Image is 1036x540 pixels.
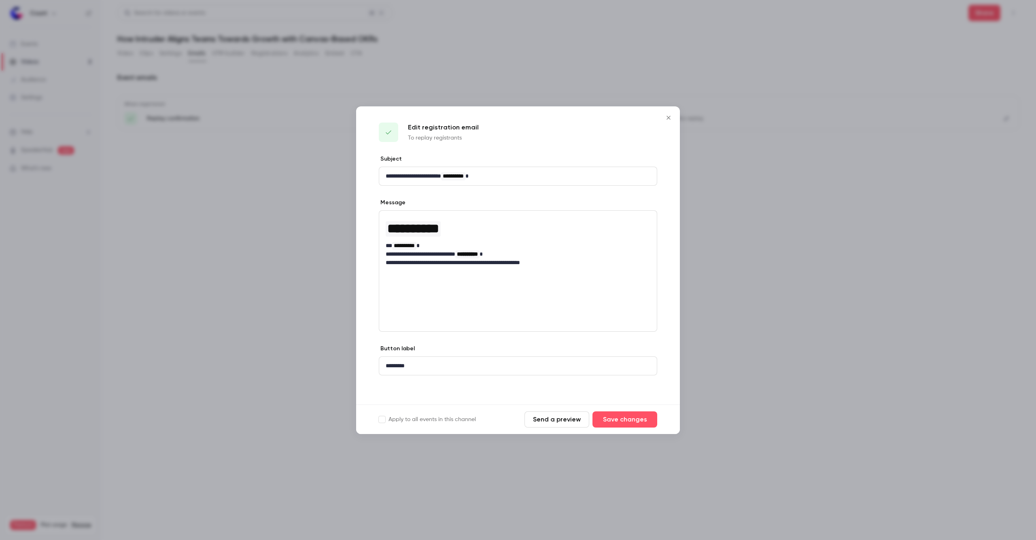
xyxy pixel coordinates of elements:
[379,415,476,424] label: Apply to all events in this channel
[592,411,657,428] button: Save changes
[524,411,589,428] button: Send a preview
[379,345,415,353] label: Button label
[379,211,657,272] div: editor
[379,199,405,207] label: Message
[660,110,677,126] button: Close
[379,167,657,185] div: editor
[379,357,657,375] div: editor
[379,155,402,163] label: Subject
[408,134,479,142] p: To replay registrants
[408,123,479,132] p: Edit registration email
